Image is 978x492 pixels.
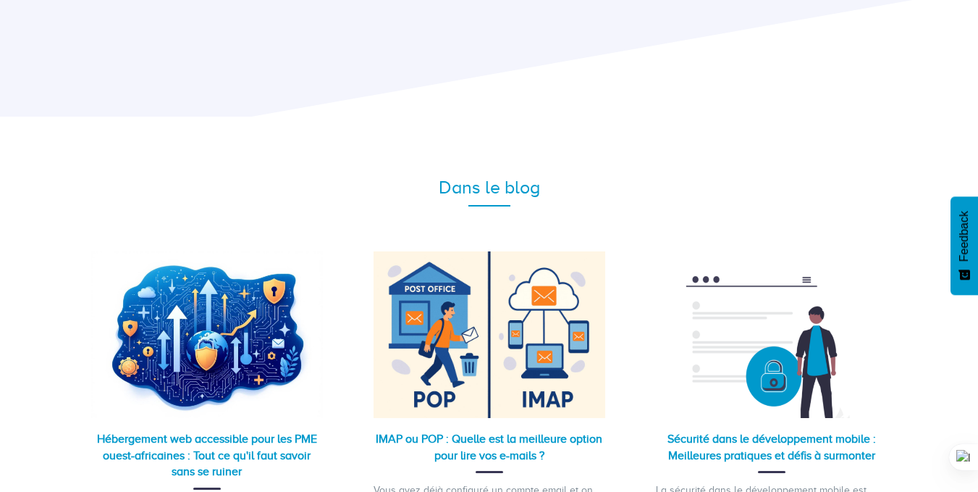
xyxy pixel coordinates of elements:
iframe: Avis clients publiés sur Trustpilot [77,56,902,73]
span: Feedback [958,211,971,262]
img: Hébergement web accessible pour les PME ouest-africaines : Tout ce qu'il faut savoir sans se ruiner [91,251,323,418]
a: IMAP ou POP : Quelle est la meilleure option pour lire vos e-mails ? [376,433,602,462]
div: Dans le blog [77,175,902,201]
img: Sécurité dans le développement mobile : Meilleures pratiques et défis à surmonter [656,251,888,418]
iframe: Drift Widget Chat Controller [906,420,961,475]
a: Sécurité dans le développement mobile : Meilleures pratiques et défis à surmonter [667,433,876,462]
a: Hébergement web accessible pour les PME ouest-africaines : Tout ce qu'il faut savoir sans se ruiner [97,433,317,479]
button: Feedback - Afficher l’enquête [950,196,978,295]
img: IMAP ou POP : Quelle est la meilleure option pour lire vos e-mails ? [374,251,605,418]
